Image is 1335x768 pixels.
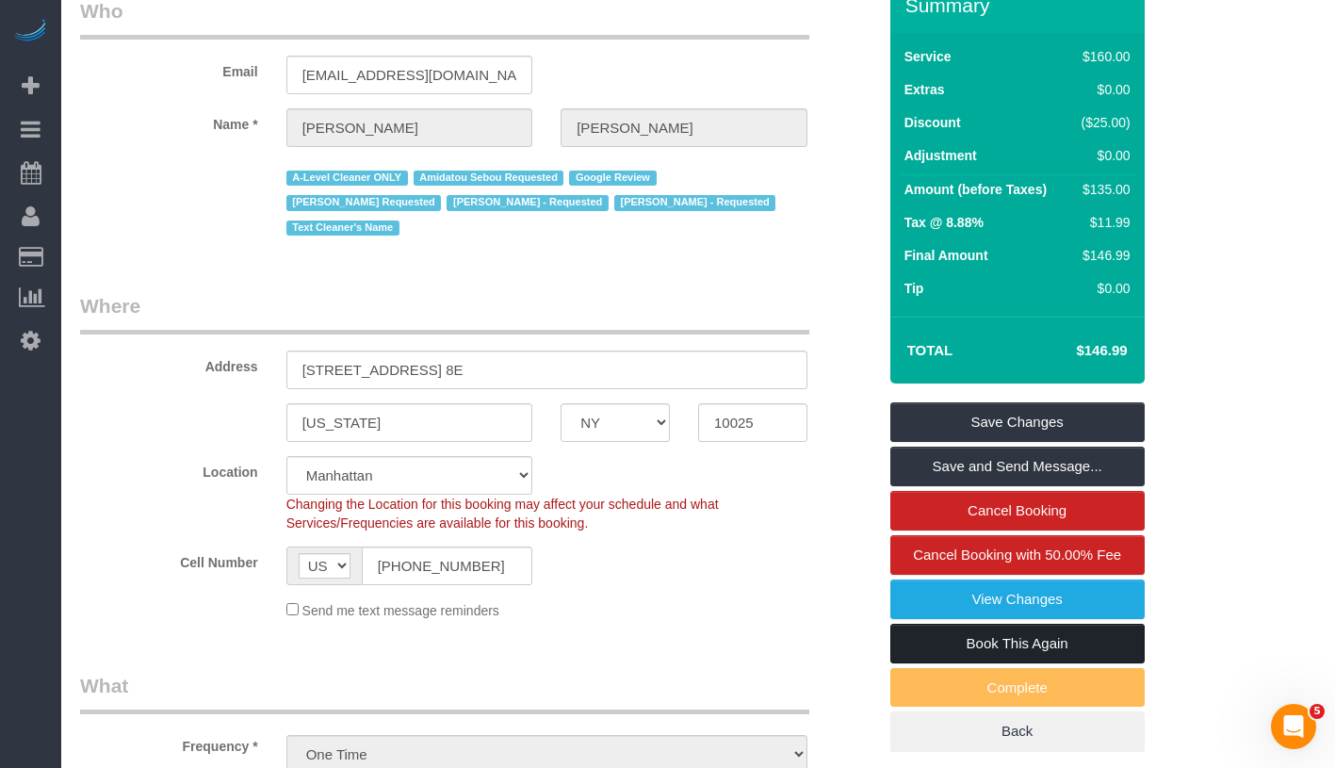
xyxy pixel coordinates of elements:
[1074,180,1131,199] div: $135.00
[1074,213,1131,232] div: $11.99
[66,547,272,572] label: Cell Number
[913,547,1121,563] span: Cancel Booking with 50.00% Fee
[286,195,442,210] span: [PERSON_NAME] Requested
[80,672,809,714] legend: What
[1074,113,1131,132] div: ($25.00)
[1310,704,1325,719] span: 5
[414,171,564,186] span: Amidatou Sebou Requested
[66,56,272,81] label: Email
[286,56,533,94] input: Email
[286,497,719,531] span: Changing the Location for this booking may affect your schedule and what Services/Frequencies are...
[904,113,961,132] label: Discount
[890,535,1145,575] a: Cancel Booking with 50.00% Fee
[890,624,1145,663] a: Book This Again
[286,221,399,236] span: Text Cleaner's Name
[614,195,775,210] span: [PERSON_NAME] - Requested
[904,146,977,165] label: Adjustment
[904,246,988,265] label: Final Amount
[904,180,1047,199] label: Amount (before Taxes)
[66,108,272,134] label: Name *
[890,711,1145,751] a: Back
[302,603,499,618] span: Send me text message reminders
[1074,246,1131,265] div: $146.99
[80,292,809,335] legend: Where
[904,279,924,298] label: Tip
[1074,47,1131,66] div: $160.00
[1271,704,1316,749] iframe: Intercom live chat
[907,342,953,358] strong: Total
[11,19,49,45] img: Automaid Logo
[890,491,1145,531] a: Cancel Booking
[904,47,952,66] label: Service
[1074,80,1131,99] div: $0.00
[1074,279,1131,298] div: $0.00
[447,195,608,210] span: [PERSON_NAME] - Requested
[362,547,533,585] input: Cell Number
[698,403,807,442] input: Zip Code
[890,447,1145,486] a: Save and Send Message...
[286,403,533,442] input: City
[1074,146,1131,165] div: $0.00
[569,171,656,186] span: Google Review
[1019,343,1127,359] h4: $146.99
[66,351,272,376] label: Address
[890,580,1145,619] a: View Changes
[286,108,533,147] input: First Name
[286,171,408,186] span: A-Level Cleaner ONLY
[66,456,272,482] label: Location
[561,108,807,147] input: Last Name
[904,213,984,232] label: Tax @ 8.88%
[890,402,1145,442] a: Save Changes
[904,80,945,99] label: Extras
[66,730,272,756] label: Frequency *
